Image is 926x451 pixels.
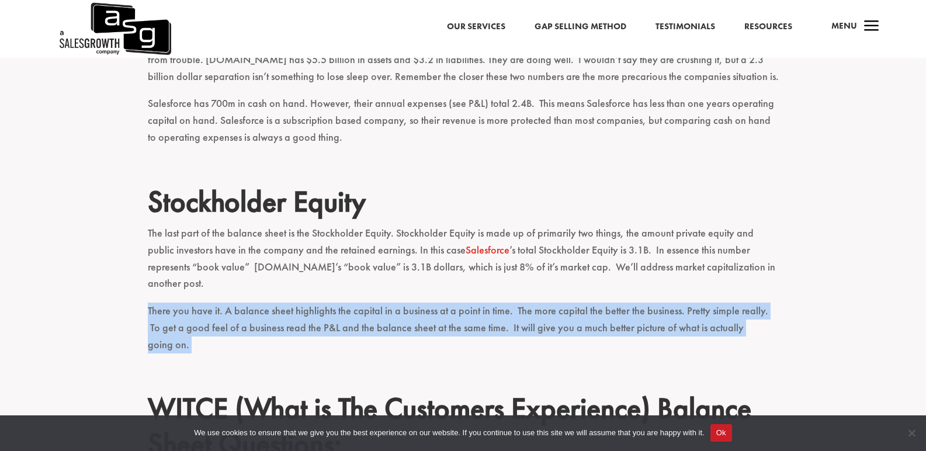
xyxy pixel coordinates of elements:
[148,95,779,156] p: Salesforce has 700m in cash on hand. However, their annual expenses (see P&L) total 2.4B. This me...
[194,427,704,439] span: We use cookies to ensure that we give you the best experience on our website. If you continue to ...
[831,20,857,32] span: Menu
[744,19,792,34] a: Resources
[710,424,732,442] button: Ok
[656,19,715,34] a: Testimonials
[447,19,505,34] a: Our Services
[148,184,779,225] h2: Stockholder Equity
[466,243,509,256] a: Salesforce
[860,15,883,39] span: a
[148,303,779,363] p: There you have it. A balance sheet highlights the capital in a business at a point in time. The m...
[906,427,917,439] span: No
[535,19,626,34] a: Gap Selling Method
[148,225,779,303] p: The last part of the balance sheet is the Stockholder Equity. Stockholder Equity is made up of pr...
